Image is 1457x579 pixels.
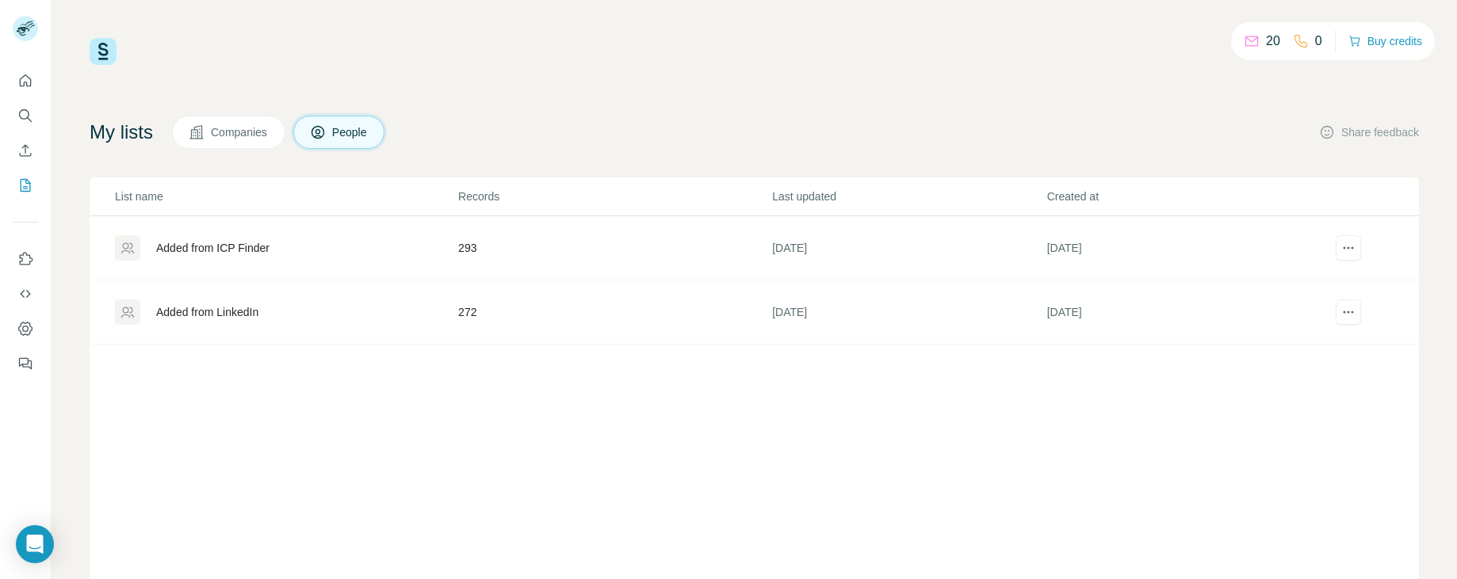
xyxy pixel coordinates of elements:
button: Dashboard [13,314,38,343]
img: Surfe Logo [90,38,117,65]
p: Last updated [772,189,1046,204]
button: actions [1336,299,1361,325]
p: List name [115,189,457,204]
span: Companies [211,124,269,140]
button: Enrich CSV [13,136,38,165]
span: People [332,124,369,140]
button: My lists [13,171,38,200]
td: [DATE] [1046,280,1321,345]
td: [DATE] [771,280,1046,345]
button: Quick start [13,67,38,95]
td: 293 [457,216,771,280]
button: actions [1336,235,1361,261]
p: Created at [1047,189,1321,204]
p: Records [458,189,771,204]
p: 0 [1315,32,1322,51]
button: Feedback [13,349,38,378]
button: Share feedback [1319,124,1419,140]
div: Added from LinkedIn [156,304,258,320]
h4: My lists [90,120,153,145]
button: Search [13,101,38,130]
td: [DATE] [1046,216,1321,280]
td: 272 [457,280,771,345]
div: Open Intercom Messenger [16,525,54,563]
img: Avatar [13,16,38,41]
button: Buy credits [1348,30,1422,52]
button: Use Surfe on LinkedIn [13,245,38,273]
p: 20 [1266,32,1280,51]
div: Added from ICP Finder [156,240,270,256]
button: Use Surfe API [13,280,38,308]
td: [DATE] [771,216,1046,280]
